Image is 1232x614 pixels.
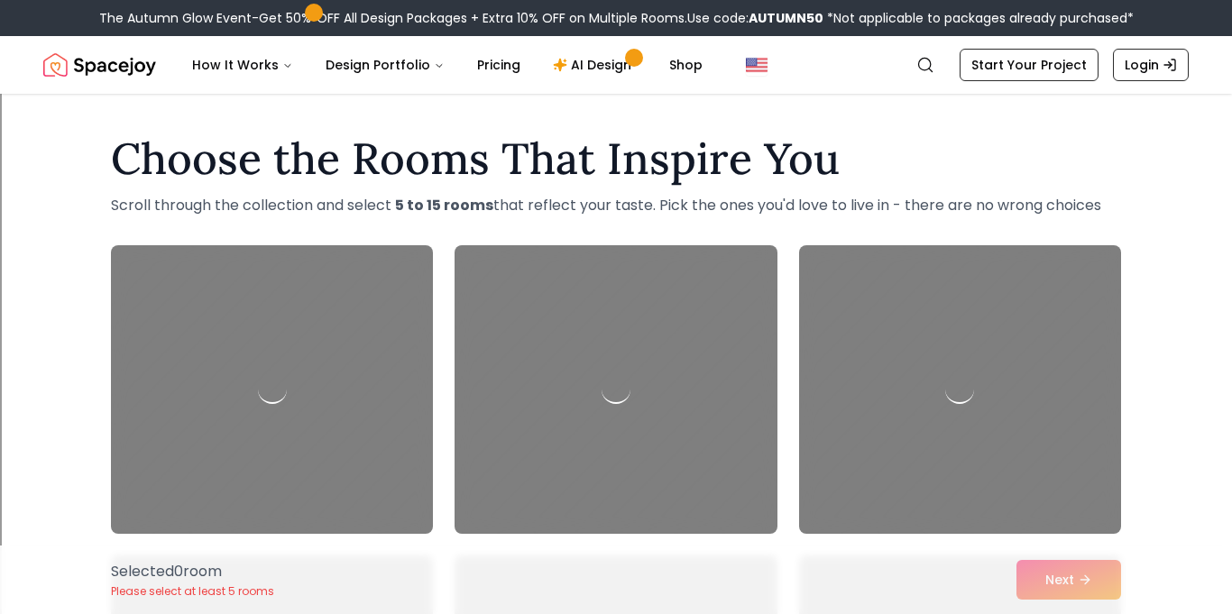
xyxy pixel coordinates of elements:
p: Please select at least 5 rooms [111,584,274,599]
a: Pricing [463,47,535,83]
img: Spacejoy Logo [43,47,156,83]
a: Login [1113,49,1189,81]
b: AUTUMN50 [749,9,823,27]
button: How It Works [178,47,308,83]
nav: Main [178,47,717,83]
nav: Global [43,36,1189,94]
span: *Not applicable to packages already purchased* [823,9,1134,27]
a: Shop [655,47,717,83]
div: The Autumn Glow Event-Get 50% OFF All Design Packages + Extra 10% OFF on Multiple Rooms. [99,9,1134,27]
a: Start Your Project [960,49,1099,81]
img: United States [746,54,768,76]
a: AI Design [538,47,651,83]
p: Selected 0 room [111,561,274,582]
button: Design Portfolio [311,47,459,83]
span: Use code: [687,9,823,27]
a: Spacejoy [43,47,156,83]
